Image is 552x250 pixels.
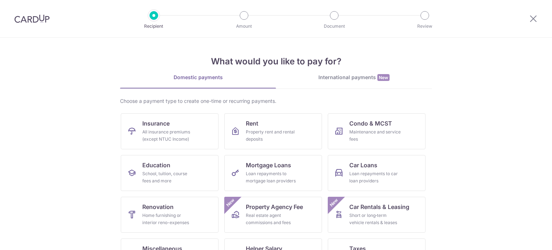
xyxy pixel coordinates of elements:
[224,155,322,191] a: Mortgage LoansLoan repayments to mortgage loan providers
[246,128,298,143] div: Property rent and rental deposits
[246,203,303,211] span: Property Agency Fee
[349,128,401,143] div: Maintenance and service fees
[246,170,298,185] div: Loan repayments to mortgage loan providers
[349,170,401,185] div: Loan repayments to car loan providers
[246,212,298,226] div: Real estate agent commissions and fees
[225,197,236,209] span: New
[142,203,174,211] span: Renovation
[142,170,194,185] div: School, tuition, course fees and more
[142,212,194,226] div: Home furnishing or interior reno-expenses
[276,74,432,81] div: International payments
[127,23,180,30] p: Recipient
[142,161,170,169] span: Education
[121,113,218,149] a: InsuranceAll insurance premiums (except NTUC Income)
[14,14,50,23] img: CardUp
[328,197,340,209] span: New
[224,197,322,233] a: Property Agency FeeReal estate agent commissions and feesNew
[349,119,392,128] span: Condo & MCST
[121,197,218,233] a: RenovationHome furnishing or interior reno-expenses
[398,23,451,30] p: Review
[328,197,425,233] a: Car Rentals & LeasingShort or long‑term vehicle rentals & leasesNew
[121,155,218,191] a: EducationSchool, tuition, course fees and more
[246,161,291,169] span: Mortgage Loans
[120,74,276,81] div: Domestic payments
[217,23,271,30] p: Amount
[377,74,390,81] span: New
[349,203,409,211] span: Car Rentals & Leasing
[142,128,194,143] div: All insurance premiums (except NTUC Income)
[308,23,361,30] p: Document
[120,55,432,68] h4: What would you like to pay for?
[120,97,432,105] div: Choose a payment type to create one-time or recurring payments.
[349,212,401,226] div: Short or long‑term vehicle rentals & leases
[328,113,425,149] a: Condo & MCSTMaintenance and service fees
[142,119,170,128] span: Insurance
[246,119,258,128] span: Rent
[349,161,377,169] span: Car Loans
[328,155,425,191] a: Car LoansLoan repayments to car loan providers
[224,113,322,149] a: RentProperty rent and rental deposits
